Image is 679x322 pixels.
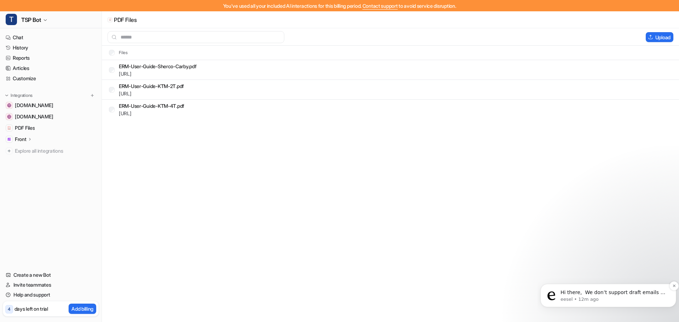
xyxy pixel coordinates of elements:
p: PDF Files [114,16,137,23]
p: 4 [8,306,11,312]
a: Help and support [3,290,99,300]
iframe: Intercom notifications message [538,269,679,318]
span: [DOMAIN_NAME] [15,102,53,109]
p: Message from eesel, sent 12m ago [23,27,130,34]
img: www.tsp-erm.com [7,115,11,119]
button: Integrations [3,92,35,99]
span: [DOMAIN_NAME] [15,113,53,120]
p: ERM-User-Guide-KTM-2T.pdf [119,82,184,90]
a: Articles [3,63,99,73]
p: Integrations [11,93,33,98]
button: Dismiss notification [132,12,141,22]
a: [URL] [119,90,132,96]
a: History [3,43,99,53]
p: ERM-User-Guide-KTM-4T.pdf [119,102,184,110]
a: [URL] [119,71,132,77]
a: www.tsp-erm.com[DOMAIN_NAME] [3,112,99,122]
a: Chat [3,33,99,42]
img: Front [7,137,11,141]
img: upload-file icon [109,18,112,21]
p: Front [15,136,27,143]
a: Invite teammates [3,280,99,290]
span: T [6,14,17,25]
a: Reports [3,53,99,63]
th: Files [103,48,128,57]
span: Explore all integrations [15,145,96,157]
span: Hi there, ​ We don’t support draft emails at the moment, but we’re building a new product called ... [23,21,128,96]
a: www.twostrokeperformance.com.au[DOMAIN_NAME] [3,100,99,110]
img: explore all integrations [6,147,13,154]
span: TSP Bot [21,15,41,25]
a: [URL] [119,110,132,116]
p: Add billing [71,305,93,312]
a: Explore all integrations [3,146,99,156]
button: Upload [646,32,673,42]
p: days left on trial [14,305,48,312]
span: PDF Files [15,124,35,131]
button: Add billing [69,304,96,314]
p: ERM-User-Guide-Sherco-Carby.pdf [119,63,196,70]
img: menu_add.svg [90,93,95,98]
a: Customize [3,74,99,83]
span: Contact support [362,3,398,9]
img: PDF Files [7,126,11,130]
img: www.twostrokeperformance.com.au [7,103,11,107]
a: Create a new Bot [3,270,99,280]
img: expand menu [4,93,9,98]
a: PDF FilesPDF Files [3,123,99,133]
